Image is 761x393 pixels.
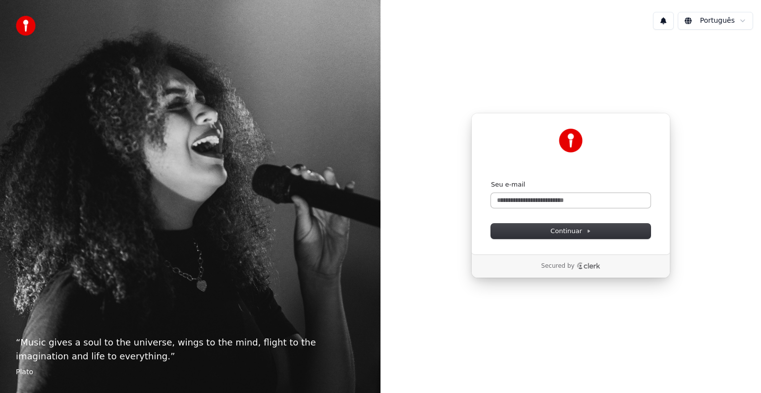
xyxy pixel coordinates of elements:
[491,224,651,239] button: Continuar
[16,336,365,363] p: “ Music gives a soul to the universe, wings to the mind, flight to the imagination and life to ev...
[16,367,365,377] footer: Plato
[541,262,574,270] p: Secured by
[550,227,591,236] span: Continuar
[16,16,36,36] img: youka
[491,180,525,189] label: Seu e-mail
[559,129,583,152] img: Youka
[577,262,600,269] a: Clerk logo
